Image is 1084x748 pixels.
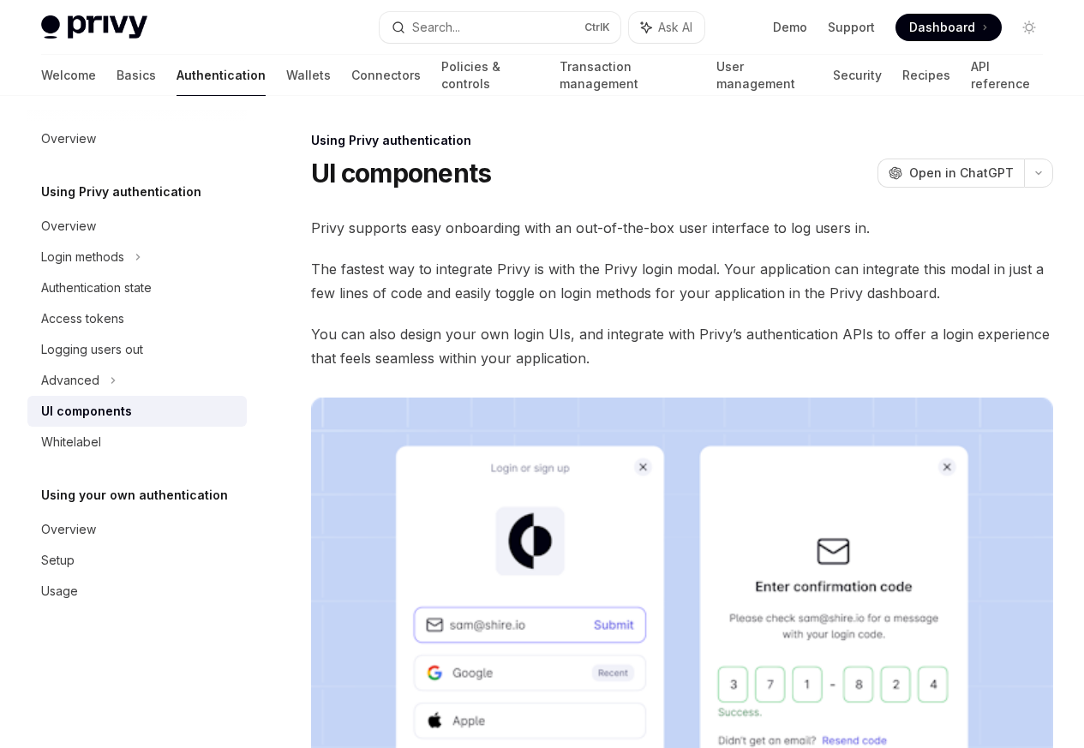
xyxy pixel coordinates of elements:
a: Authentication state [27,272,247,303]
a: User management [716,55,813,96]
span: You can also design your own login UIs, and integrate with Privy’s authentication APIs to offer a... [311,322,1053,370]
a: Policies & controls [441,55,539,96]
a: Welcome [41,55,96,96]
a: Authentication [177,55,266,96]
a: Wallets [286,55,331,96]
div: Overview [41,519,96,540]
button: Search...CtrlK [380,12,620,43]
a: API reference [971,55,1043,96]
a: Recipes [902,55,950,96]
span: The fastest way to integrate Privy is with the Privy login modal. Your application can integrate ... [311,257,1053,305]
a: Logging users out [27,334,247,365]
a: Dashboard [895,14,1002,41]
a: Usage [27,576,247,607]
span: Open in ChatGPT [909,165,1014,182]
a: Basics [117,55,156,96]
div: Access tokens [41,308,124,329]
a: Connectors [351,55,421,96]
button: Ask AI [629,12,704,43]
a: Transaction management [560,55,695,96]
a: Overview [27,211,247,242]
a: Setup [27,545,247,576]
div: Overview [41,216,96,236]
div: Whitelabel [41,432,101,452]
span: Dashboard [909,19,975,36]
div: Authentication state [41,278,152,298]
h5: Using your own authentication [41,485,228,506]
a: Overview [27,514,247,545]
img: light logo [41,15,147,39]
div: Logging users out [41,339,143,360]
a: Access tokens [27,303,247,334]
h5: Using Privy authentication [41,182,201,202]
div: Login methods [41,247,124,267]
a: Security [833,55,882,96]
div: Search... [412,17,460,38]
div: Setup [41,550,75,571]
div: Advanced [41,370,99,391]
span: Ask AI [658,19,692,36]
a: Support [828,19,875,36]
a: Whitelabel [27,427,247,458]
div: Overview [41,129,96,149]
div: Usage [41,581,78,601]
a: Demo [773,19,807,36]
span: Privy supports easy onboarding with an out-of-the-box user interface to log users in. [311,216,1053,240]
div: UI components [41,401,132,422]
button: Toggle dark mode [1015,14,1043,41]
span: Ctrl K [584,21,610,34]
a: UI components [27,396,247,427]
button: Open in ChatGPT [877,159,1024,188]
a: Overview [27,123,247,154]
h1: UI components [311,158,491,188]
div: Using Privy authentication [311,132,1053,149]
